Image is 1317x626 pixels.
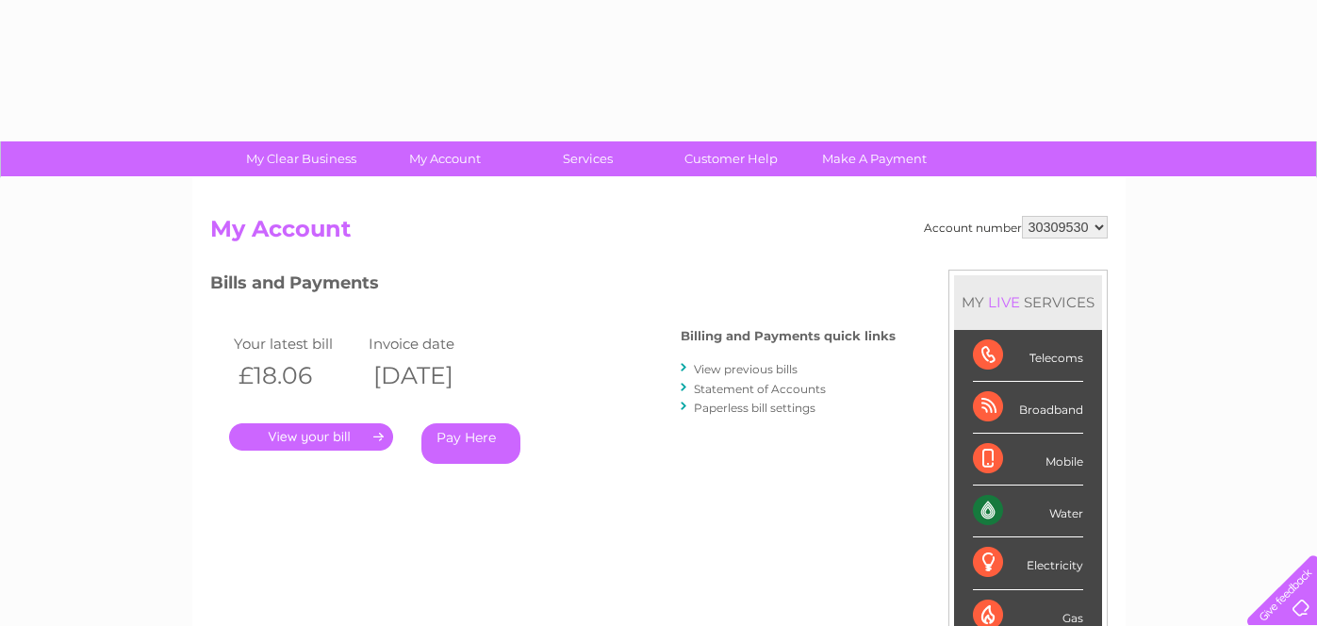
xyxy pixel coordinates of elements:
[229,331,365,356] td: Your latest bill
[694,401,815,415] a: Paperless bill settings
[694,382,826,396] a: Statement of Accounts
[364,356,500,395] th: [DATE]
[954,275,1102,329] div: MY SERVICES
[973,382,1083,434] div: Broadband
[367,141,522,176] a: My Account
[973,434,1083,486] div: Mobile
[973,330,1083,382] div: Telecoms
[984,293,1024,311] div: LIVE
[653,141,809,176] a: Customer Help
[973,486,1083,537] div: Water
[681,329,896,343] h4: Billing and Payments quick links
[364,331,500,356] td: Invoice date
[421,423,520,464] a: Pay Here
[797,141,952,176] a: Make A Payment
[229,356,365,395] th: £18.06
[694,362,798,376] a: View previous bills
[210,270,896,303] h3: Bills and Payments
[210,216,1108,252] h2: My Account
[229,423,393,451] a: .
[924,216,1108,239] div: Account number
[510,141,666,176] a: Services
[223,141,379,176] a: My Clear Business
[973,537,1083,589] div: Electricity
